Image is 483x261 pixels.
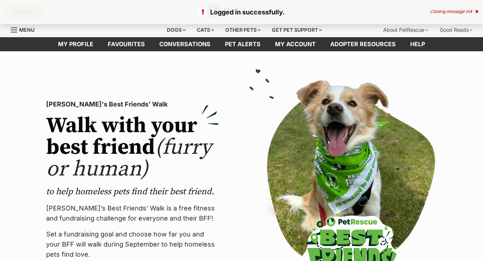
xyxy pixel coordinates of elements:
[162,23,191,37] div: Dogs
[46,186,219,197] p: to help homeless pets find their best friend.
[46,134,212,183] span: (furry or human)
[46,99,219,109] p: [PERSON_NAME]'s Best Friends' Walk
[435,23,478,37] div: Good Reads
[11,23,40,36] a: Menu
[268,37,323,51] a: My account
[19,27,35,33] span: Menu
[152,37,218,51] a: conversations
[46,203,219,223] p: [PERSON_NAME]’s Best Friends' Walk is a free fitness and fundraising challenge for everyone and t...
[192,23,219,37] div: Cats
[51,37,101,51] a: My profile
[378,23,433,37] div: About PetRescue
[46,229,219,260] p: Set a fundraising goal and choose how far you and your BFF will walk during September to help hom...
[46,115,219,180] h2: Walk with your best friend
[218,37,268,51] a: Pet alerts
[403,37,432,51] a: Help
[101,37,152,51] a: Favourites
[267,23,327,37] div: Get pet support
[220,23,266,37] div: Other pets
[323,37,403,51] a: Adopter resources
